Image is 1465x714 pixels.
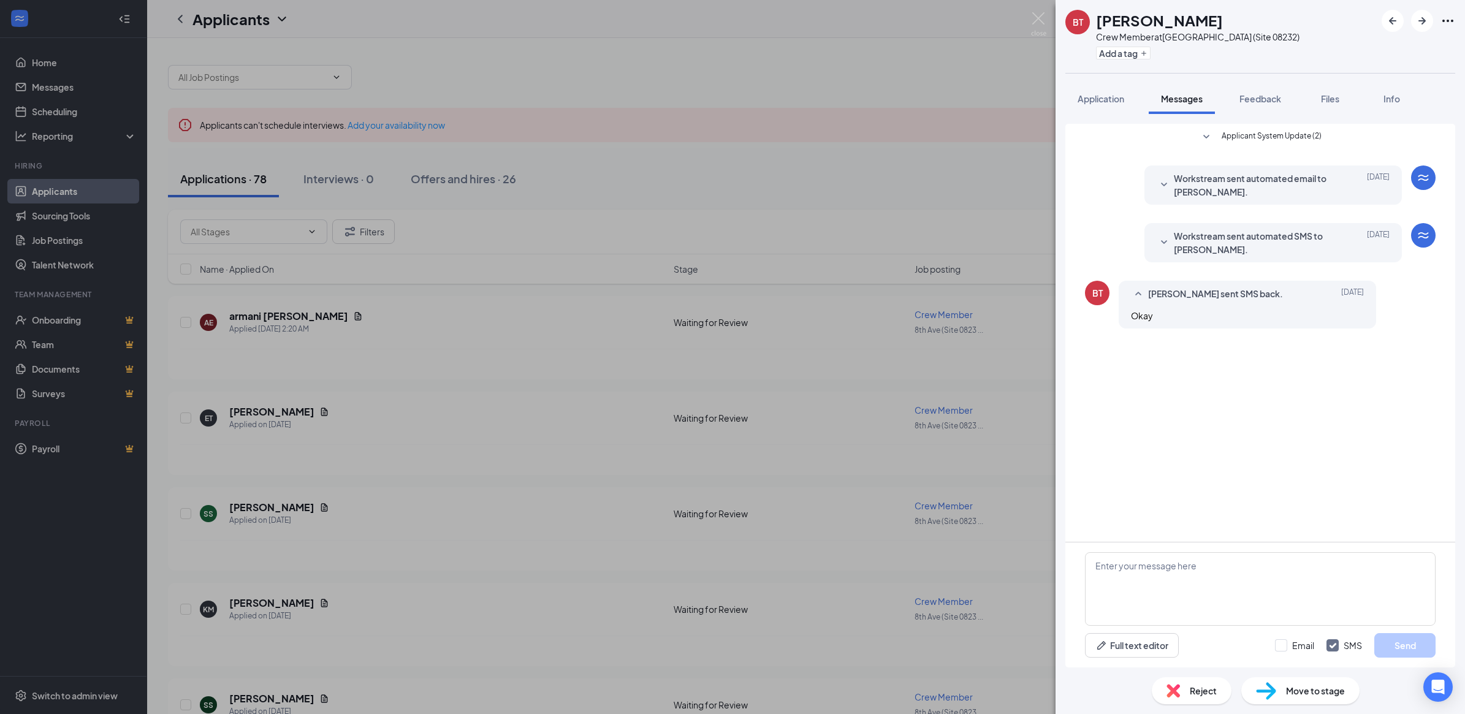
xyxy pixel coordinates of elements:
[1190,684,1217,697] span: Reject
[1096,31,1299,43] div: Crew Member at [GEOGRAPHIC_DATA] (Site 08232)
[1374,633,1436,658] button: Send
[1085,633,1179,658] button: Full text editorPen
[1174,229,1334,256] span: Workstream sent automated SMS to [PERSON_NAME].
[1157,235,1171,250] svg: SmallChevronDown
[1092,287,1103,299] div: BT
[1199,130,1214,145] svg: SmallChevronDown
[1411,10,1433,32] button: ArrowRight
[1078,93,1124,104] span: Application
[1161,93,1203,104] span: Messages
[1341,287,1364,302] span: [DATE]
[1131,310,1153,321] span: Okay
[1222,130,1322,145] span: Applicant System Update (2)
[1367,229,1390,256] span: [DATE]
[1382,10,1404,32] button: ArrowLeftNew
[1383,93,1400,104] span: Info
[1095,639,1108,651] svg: Pen
[1131,287,1146,302] svg: SmallChevronUp
[1174,172,1334,199] span: Workstream sent automated email to [PERSON_NAME].
[1239,93,1281,104] span: Feedback
[1367,172,1390,199] span: [DATE]
[1148,287,1283,302] span: [PERSON_NAME] sent SMS back.
[1096,10,1223,31] h1: [PERSON_NAME]
[1096,47,1151,59] button: PlusAdd a tag
[1140,50,1147,57] svg: Plus
[1415,13,1429,28] svg: ArrowRight
[1423,672,1453,702] div: Open Intercom Messenger
[1157,178,1171,192] svg: SmallChevronDown
[1321,93,1339,104] span: Files
[1385,13,1400,28] svg: ArrowLeftNew
[1199,130,1322,145] button: SmallChevronDownApplicant System Update (2)
[1416,228,1431,243] svg: WorkstreamLogo
[1073,16,1083,28] div: BT
[1416,170,1431,185] svg: WorkstreamLogo
[1440,13,1455,28] svg: Ellipses
[1286,684,1345,697] span: Move to stage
